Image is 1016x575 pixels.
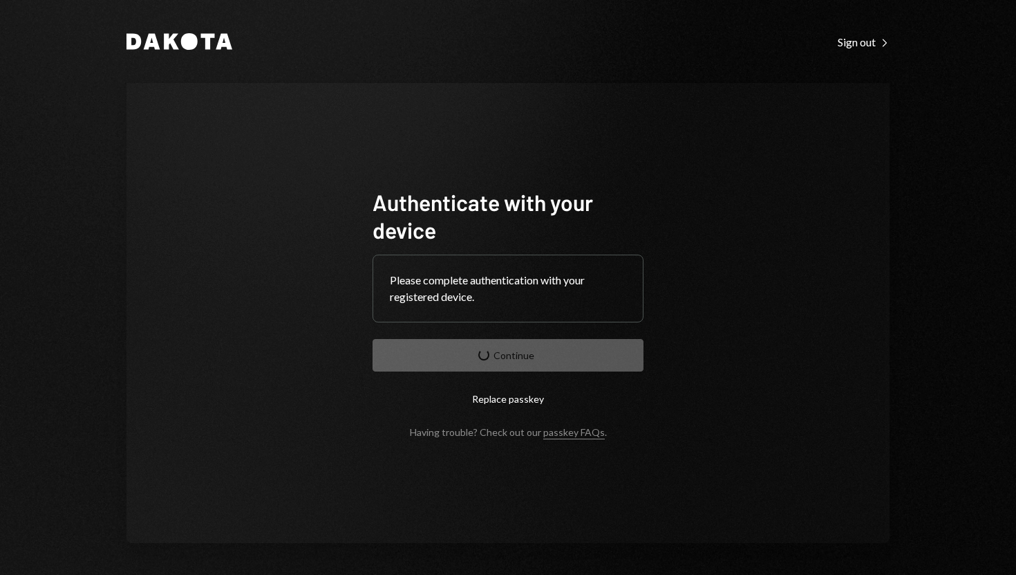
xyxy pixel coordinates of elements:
[373,188,643,244] h1: Authenticate with your device
[838,35,890,49] div: Sign out
[390,272,626,305] div: Please complete authentication with your registered device.
[373,383,643,415] button: Replace passkey
[410,426,607,438] div: Having trouble? Check out our .
[838,34,890,49] a: Sign out
[543,426,605,439] a: passkey FAQs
